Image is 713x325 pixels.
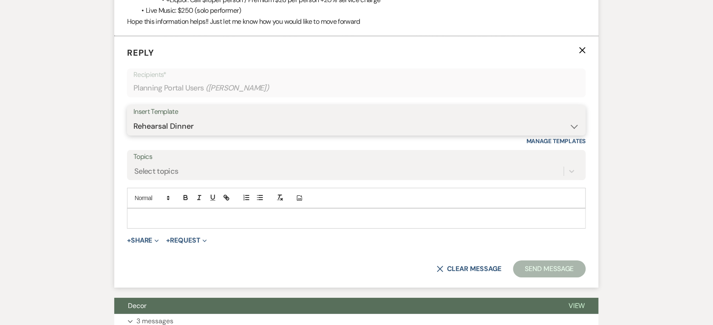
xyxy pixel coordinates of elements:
[127,237,131,244] span: +
[133,151,580,163] label: Topics
[133,80,580,96] div: Planning Portal Users
[569,301,585,310] span: View
[128,301,147,310] span: Decor
[167,237,207,244] button: Request
[167,237,170,244] span: +
[526,137,586,145] a: Manage Templates
[134,165,178,177] div: Select topics
[146,6,241,15] span: Live Music: $250 (solo performer)
[555,298,599,314] button: View
[133,69,580,80] p: Recipients*
[114,298,555,314] button: Decor
[127,47,154,58] span: Reply
[206,82,269,94] span: ( [PERSON_NAME] )
[437,266,501,272] button: Clear message
[133,106,580,118] div: Insert Template
[513,260,586,277] button: Send Message
[127,237,159,244] button: Share
[127,17,360,26] span: Hope this information helps!! Just let me know how you would like to move forward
